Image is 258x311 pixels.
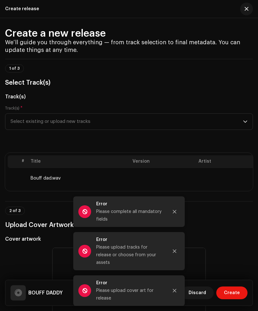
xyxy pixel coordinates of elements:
h3: Upload Cover Artwork [5,220,253,230]
span: 2 of 3 [9,209,21,213]
h2: Create a new release [5,28,253,39]
h3: Select Track(s) [5,78,253,88]
h5: BOUFF DADDY [28,289,63,297]
h4: We’ll guide you through everything — from track selection to final metadata. You can update thing... [5,39,253,54]
div: Error [96,279,163,287]
button: Close [168,245,181,258]
th: Title [28,155,130,168]
span: Discard [189,286,206,299]
div: Please upload tracks for release or choose from your assets [96,244,163,266]
h5: Track(s) [5,93,253,101]
div: Error [96,236,163,244]
span: Select existing or upload new tracks [11,114,243,130]
div: Please complete all mandatory fields [96,208,163,223]
div: dropdown trigger [243,114,247,130]
label: Track(s) [5,106,23,111]
button: Discard [181,286,214,299]
button: Close [168,284,181,297]
div: Error [96,200,163,208]
div: Create release [5,6,39,11]
th: Version [130,155,196,168]
td: Bouff dad.wav [28,168,130,188]
span: 1 of 3 [9,67,20,70]
h5: Cover artwork [5,235,253,243]
span: Create [224,286,240,299]
th: # [18,155,28,168]
div: Please upload cover art for release [96,287,163,302]
button: Close [168,205,181,218]
button: Create [216,286,247,299]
